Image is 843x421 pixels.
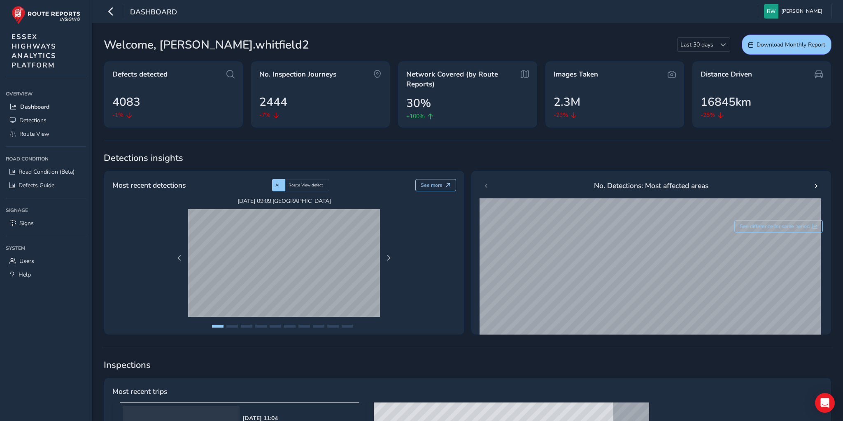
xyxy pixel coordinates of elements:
[406,95,431,112] span: 30%
[342,325,353,328] button: Page 10
[764,4,778,19] img: diamond-layout
[678,38,716,51] span: Last 30 days
[6,254,86,268] a: Users
[701,70,752,79] span: Distance Driven
[298,325,310,328] button: Page 7
[12,32,56,70] span: ESSEX HIGHWAYS ANALYTICS PLATFORM
[19,130,49,138] span: Route View
[313,325,324,328] button: Page 8
[6,179,86,192] a: Defects Guide
[226,325,238,328] button: Page 2
[6,114,86,127] a: Detections
[20,103,49,111] span: Dashboard
[112,386,167,397] span: Most recent trips
[554,70,598,79] span: Images Taken
[285,179,329,191] div: Route View defect
[275,182,279,188] span: AI
[6,242,86,254] div: System
[6,153,86,165] div: Road Condition
[174,252,185,264] button: Previous Page
[383,252,394,264] button: Next Page
[6,127,86,141] a: Route View
[554,111,568,119] span: -23%
[259,111,270,119] span: -7%
[212,325,224,328] button: Page 1
[241,325,252,328] button: Page 3
[327,325,339,328] button: Page 9
[6,88,86,100] div: Overview
[415,179,456,191] button: See more
[19,168,75,176] span: Road Condition (Beta)
[188,197,380,205] span: [DATE] 09:09 , [GEOGRAPHIC_DATA]
[734,220,823,233] button: See difference for same period
[112,111,123,119] span: -1%
[406,112,425,121] span: +100%
[112,93,140,111] span: 4083
[19,181,54,189] span: Defects Guide
[130,7,177,19] span: Dashboard
[19,257,34,265] span: Users
[781,4,822,19] span: [PERSON_NAME]
[815,393,835,413] div: Open Intercom Messenger
[289,182,323,188] span: Route View defect
[764,4,825,19] button: [PERSON_NAME]
[757,41,825,49] span: Download Monthly Report
[6,268,86,281] a: Help
[554,93,580,111] span: 2.3M
[104,359,831,371] span: Inspections
[742,35,831,55] button: Download Monthly Report
[284,325,296,328] button: Page 6
[104,152,831,164] span: Detections insights
[104,36,309,53] span: Welcome, [PERSON_NAME].whitfield2
[6,216,86,230] a: Signs
[19,116,47,124] span: Detections
[259,93,287,111] span: 2444
[19,219,34,227] span: Signs
[270,325,281,328] button: Page 5
[6,204,86,216] div: Signage
[259,70,336,79] span: No. Inspection Journeys
[255,325,267,328] button: Page 4
[12,6,80,24] img: rr logo
[112,70,168,79] span: Defects detected
[701,93,751,111] span: 16845km
[6,165,86,179] a: Road Condition (Beta)
[112,180,186,191] span: Most recent detections
[594,180,708,191] span: No. Detections: Most affected areas
[421,182,442,188] span: See more
[19,271,31,279] span: Help
[740,223,810,230] span: See difference for same period
[272,179,285,191] div: AI
[406,70,516,89] span: Network Covered (by Route Reports)
[701,111,715,119] span: -25%
[6,100,86,114] a: Dashboard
